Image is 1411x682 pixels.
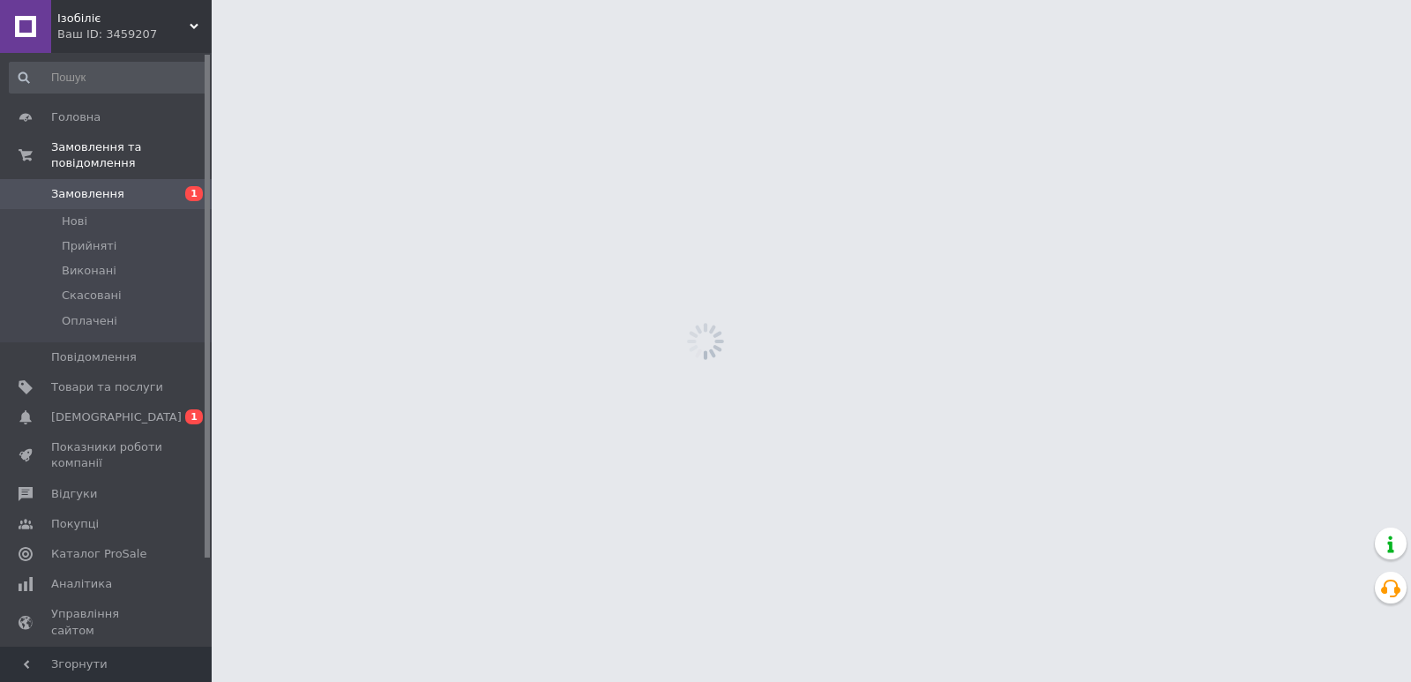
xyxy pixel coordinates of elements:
span: Товари та послуги [51,379,163,395]
span: Нові [62,214,87,229]
span: Скасовані [62,288,122,304]
span: Повідомлення [51,349,137,365]
span: Оплачені [62,313,117,329]
div: Ваш ID: 3459207 [57,26,212,42]
span: 1 [185,186,203,201]
span: Замовлення [51,186,124,202]
span: [DEMOGRAPHIC_DATA] [51,409,182,425]
input: Пошук [9,62,208,94]
span: Покупці [51,516,99,532]
span: Каталог ProSale [51,546,146,562]
span: Відгуки [51,486,97,502]
span: Ізобіліє [57,11,190,26]
span: 1 [185,409,203,424]
span: Замовлення та повідомлення [51,139,212,171]
span: Управління сайтом [51,606,163,638]
span: Прийняті [62,238,116,254]
span: Виконані [62,263,116,279]
span: Аналітика [51,576,112,592]
span: Показники роботи компанії [51,439,163,471]
span: Головна [51,109,101,125]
